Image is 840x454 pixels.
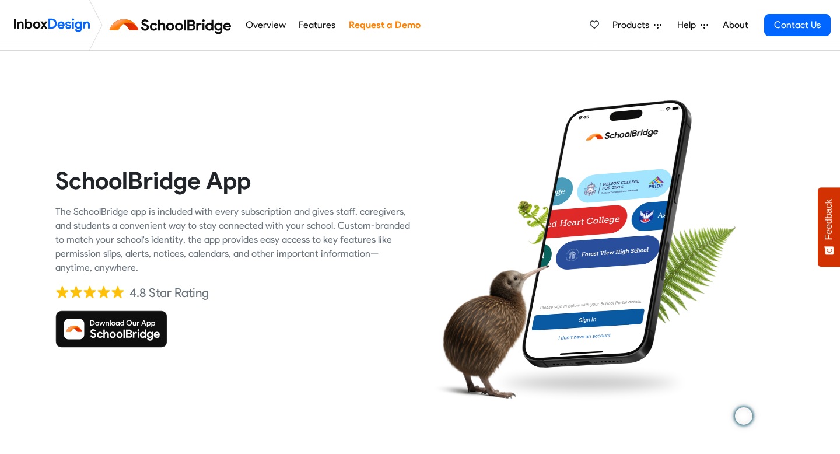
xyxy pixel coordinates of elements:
span: Feedback [824,199,834,240]
heading: SchoolBridge App [55,166,411,195]
img: phone.png [513,99,701,369]
div: The SchoolBridge app is included with every subscription and gives staff, caregivers, and student... [55,205,411,275]
a: About [719,13,751,37]
a: Overview [242,13,289,37]
span: Help [677,18,701,32]
button: Feedback - Show survey [818,187,840,267]
a: Contact Us [764,14,831,36]
div: 4.8 Star Rating [129,284,209,302]
img: kiwi_bird.png [429,254,549,408]
img: Download SchoolBridge App [55,310,167,348]
span: Products [612,18,654,32]
a: Features [296,13,339,37]
a: Products [608,13,666,37]
img: schoolbridge logo [107,11,239,39]
img: shadow.png [489,361,691,404]
a: Help [673,13,713,37]
a: Request a Demo [345,13,423,37]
